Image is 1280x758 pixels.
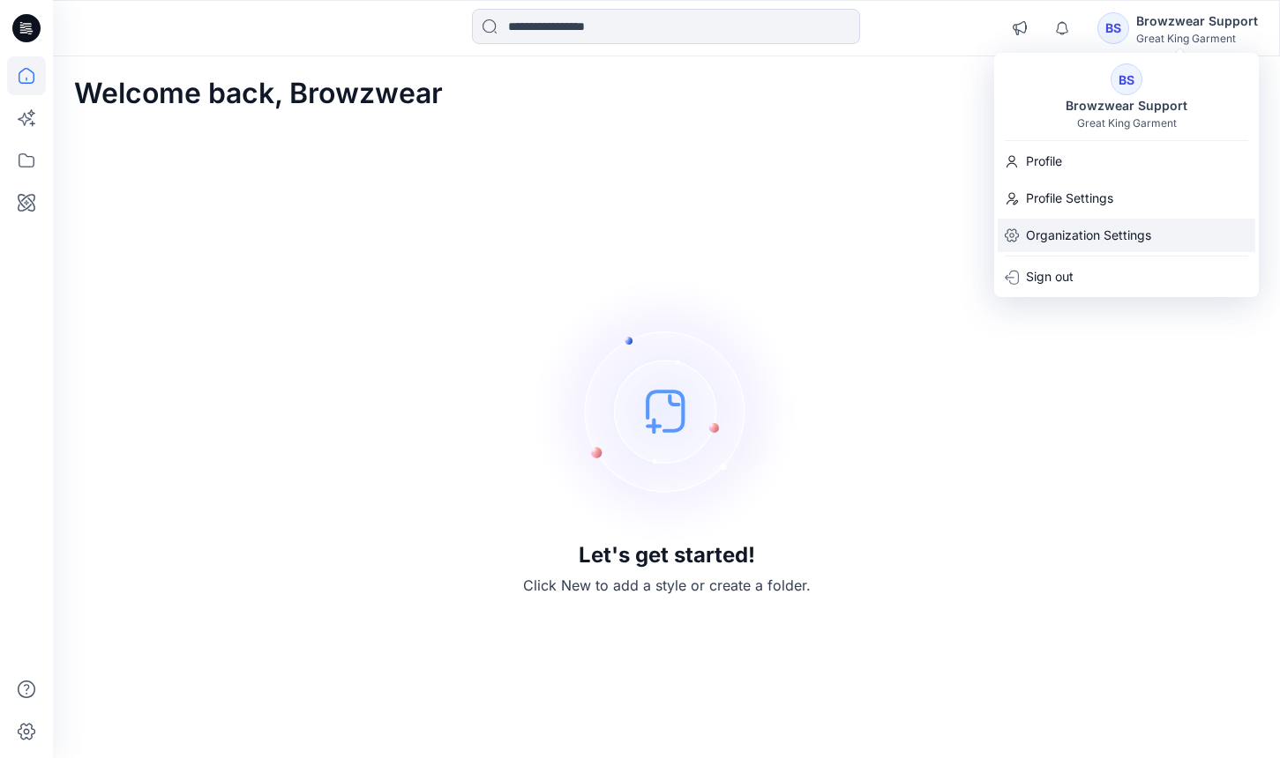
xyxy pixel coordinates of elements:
[1055,95,1198,116] div: Browzwear Support
[1097,12,1129,44] div: BS
[523,575,811,596] p: Click New to add a style or create a folder.
[1026,219,1151,252] p: Organization Settings
[1136,11,1258,32] div: Browzwear Support
[535,279,799,543] img: empty-state-image.svg
[994,182,1259,215] a: Profile Settings
[1136,32,1258,45] div: Great King Garment
[994,145,1259,178] a: Profile
[74,78,443,110] h2: Welcome back, Browzwear
[579,543,755,568] h3: Let's get started!
[1111,63,1142,95] div: BS
[994,219,1259,252] a: Organization Settings
[1077,116,1177,130] div: Great King Garment
[1026,145,1062,178] p: Profile
[1026,182,1113,215] p: Profile Settings
[1026,260,1074,294] p: Sign out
